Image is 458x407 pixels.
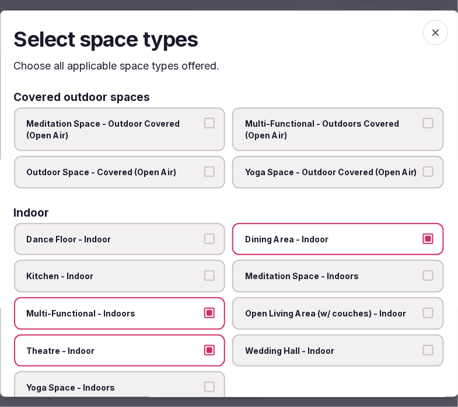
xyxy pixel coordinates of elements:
[27,270,201,282] span: Kitchen - Indoor
[205,234,215,244] button: Dance Floor - Indoor
[27,234,201,245] span: Dance Floor - Indoor
[27,166,201,178] span: Outdoor Space - Covered (Open Air)
[423,270,433,281] button: Meditation Space - Indoors
[423,345,433,356] button: Wedding Hall - Indoor
[14,92,151,103] h3: Covered outdoor spaces
[14,24,444,53] h2: Select space types
[423,166,433,177] button: Yoga Space - Outdoor Covered (Open Air)
[246,234,420,245] span: Dining Area - Indoor
[205,308,215,318] button: Multi-Functional - Indoors
[205,270,215,281] button: Kitchen - Indoor
[423,234,433,244] button: Dining Area - Indoor
[423,308,433,318] button: Open Living Area (w/ couches) - Indoor
[246,166,420,178] span: Yoga Space - Outdoor Covered (Open Air)
[27,308,201,319] span: Multi-Functional - Indoors
[14,58,444,73] p: Choose all applicable space types offered.
[246,118,420,141] span: Multi-Functional - Outdoors Covered (Open Air)
[246,270,420,282] span: Meditation Space - Indoors
[246,308,420,319] span: Open Living Area (w/ couches) - Indoor
[423,118,433,128] button: Multi-Functional - Outdoors Covered (Open Air)
[205,345,215,356] button: Theatre - Indoor
[205,382,215,392] button: Yoga Space - Indoors
[205,166,215,177] button: Outdoor Space - Covered (Open Air)
[27,345,201,357] span: Theatre - Indoor
[246,345,420,357] span: Wedding Hall - Indoor
[27,382,201,394] span: Yoga Space - Indoors
[27,118,201,141] span: Meditation Space - Outdoor Covered (Open Air)
[14,207,50,218] h3: Indoor
[205,118,215,128] button: Meditation Space - Outdoor Covered (Open Air)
